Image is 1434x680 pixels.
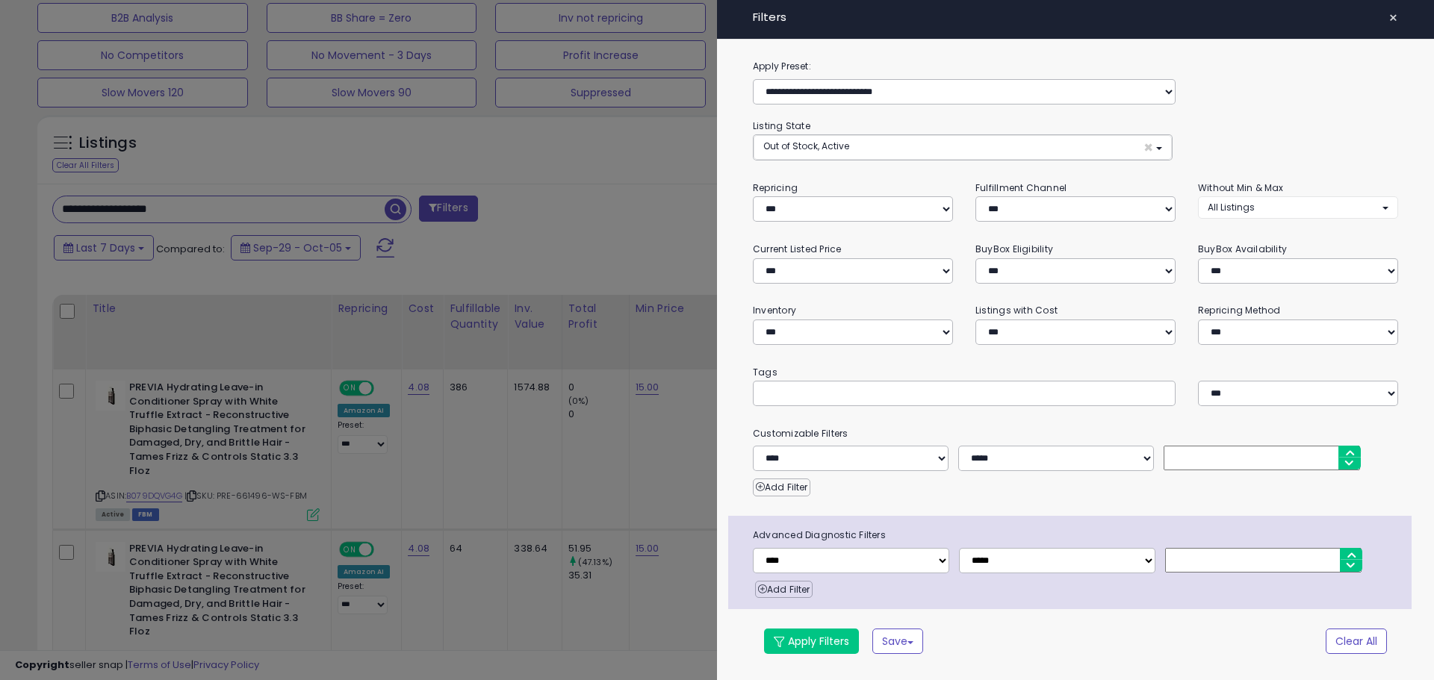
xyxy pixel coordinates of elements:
[872,628,923,654] button: Save
[742,58,1409,75] label: Apply Preset:
[742,425,1409,442] small: Customizable Filters
[753,119,810,132] small: Listing State
[753,478,810,496] button: Add Filter
[975,304,1058,316] small: Listings with Cost
[742,527,1412,543] span: Advanced Diagnostic Filters
[1388,7,1398,28] span: ×
[1198,181,1284,194] small: Without Min & Max
[1198,304,1281,316] small: Repricing Method
[1208,201,1255,213] span: All Listings
[764,628,859,654] button: Apply Filters
[1198,196,1398,218] button: All Listings
[975,243,1053,255] small: BuyBox Eligibility
[1143,140,1153,155] span: ×
[753,11,1398,24] h4: Filters
[1326,628,1387,654] button: Clear All
[753,304,796,316] small: Inventory
[753,181,798,194] small: Repricing
[755,581,813,599] button: Add Filter
[763,140,849,152] span: Out of Stock, Active
[753,243,841,255] small: Current Listed Price
[1382,7,1404,28] button: ×
[742,364,1409,381] small: Tags
[975,181,1067,194] small: Fulfillment Channel
[1198,243,1287,255] small: BuyBox Availability
[754,135,1172,160] button: Out of Stock, Active ×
